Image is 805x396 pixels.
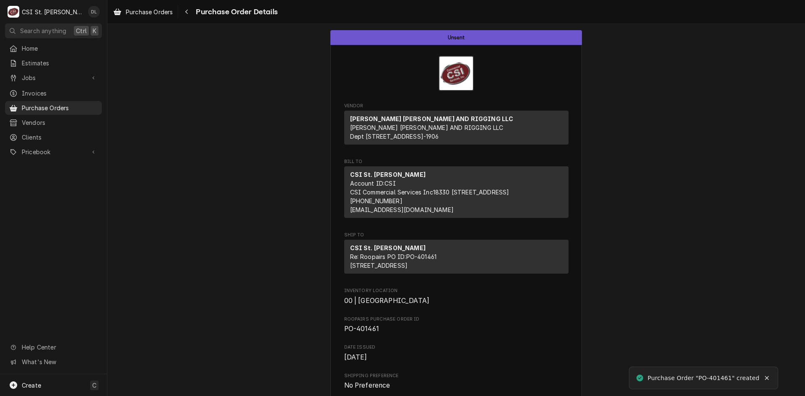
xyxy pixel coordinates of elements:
span: [PERSON_NAME] [PERSON_NAME] AND RIGGING LLC Dept [STREET_ADDRESS]-1906 [350,124,504,140]
span: 00 | [GEOGRAPHIC_DATA] [344,297,430,305]
span: Create [22,382,41,389]
span: Clients [22,133,98,142]
span: Vendors [22,118,98,127]
a: Go to What's New [5,355,102,369]
span: Jobs [22,73,85,82]
a: Invoices [5,86,102,100]
a: Go to Help Center [5,340,102,354]
span: Re: Roopairs PO ID: PO-401461 [350,253,437,260]
span: Vendor [344,103,569,109]
span: Purchase Order Details [193,6,278,18]
span: Home [22,44,98,53]
span: Help Center [22,343,97,352]
span: Roopairs Purchase Order ID [344,316,569,323]
span: Search anything [20,26,66,35]
span: Pricebook [22,148,85,156]
button: Navigate back [180,5,193,18]
span: Roopairs Purchase Order ID [344,324,569,334]
div: Vendor [344,111,569,145]
div: Shipping Preference [344,373,569,391]
strong: [PERSON_NAME] [PERSON_NAME] AND RIGGING LLC [350,115,514,122]
span: Shipping Preference [344,373,569,379]
span: K [93,26,96,35]
a: Go to Pricebook [5,145,102,159]
span: Inventory Location [344,287,569,294]
div: Purchase Order Ship To [344,232,569,277]
span: Purchase Orders [22,104,98,112]
button: Search anythingCtrlK [5,23,102,38]
span: PO-401461 [344,325,379,333]
a: [PHONE_NUMBER] [350,197,402,204]
a: Estimates [5,56,102,70]
a: Home [5,41,102,55]
div: Ship To [344,240,569,274]
div: David Lindsey's Avatar [88,6,100,18]
span: Account ID: CSI [350,180,396,187]
span: Shipping Preference [344,380,569,391]
span: Inventory Location [344,296,569,306]
img: Logo [439,56,474,91]
strong: CSI St. [PERSON_NAME] [350,244,426,251]
span: No Preference [344,381,390,389]
a: Purchase Orders [110,5,176,19]
span: Ship To [344,232,569,238]
span: Bill To [344,158,569,165]
span: Date Issued [344,352,569,362]
span: What's New [22,357,97,366]
div: CSI St. [PERSON_NAME] [22,8,83,16]
div: Status [330,30,582,45]
span: [DATE] [344,353,367,361]
a: [EMAIL_ADDRESS][DOMAIN_NAME] [350,206,454,213]
div: Purchase Order Vendor [344,103,569,148]
a: Vendors [5,116,102,129]
span: Ctrl [76,26,87,35]
div: Inventory Location [344,287,569,305]
div: Vendor [344,111,569,148]
a: Purchase Orders [5,101,102,115]
div: Purchase Order "PO-401461" created [648,374,760,383]
div: Bill To [344,166,569,221]
span: Unsent [448,35,465,40]
div: CSI St. Louis's Avatar [8,6,19,18]
a: Go to Jobs [5,71,102,85]
strong: CSI St. [PERSON_NAME] [350,171,426,178]
span: Date Issued [344,344,569,351]
span: CSI Commercial Services Inc18330 [STREET_ADDRESS] [350,189,509,196]
div: Purchase Order Bill To [344,158,569,222]
span: Invoices [22,89,98,98]
span: Purchase Orders [126,8,173,16]
div: Ship To [344,240,569,277]
div: C [8,6,19,18]
div: Bill To [344,166,569,218]
div: Date Issued [344,344,569,362]
span: [STREET_ADDRESS] [350,262,408,269]
span: C [92,381,96,390]
a: Clients [5,130,102,144]
div: Roopairs Purchase Order ID [344,316,569,334]
span: Estimates [22,59,98,67]
div: DL [88,6,100,18]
